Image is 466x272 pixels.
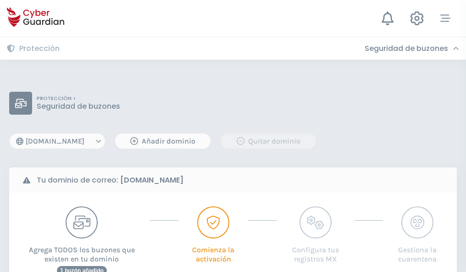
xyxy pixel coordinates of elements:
[122,136,204,147] div: Añadir dominio
[115,133,211,149] button: Añadir dominio
[365,44,459,53] div: Seguridad de buzones
[286,239,345,264] p: Configura tus registros MX
[220,133,316,149] button: Quitar dominio
[392,239,443,264] p: Gestiona la cuarentena
[227,136,309,147] div: Quitar dominio
[23,239,141,264] p: Agrega TODOS los buzones que existen en tu dominio
[120,175,183,185] strong: [DOMAIN_NAME]
[392,206,443,264] button: Gestiona la cuarentena
[19,44,60,53] h3: Protección
[286,206,345,264] button: Configura tus registros MX
[365,44,448,53] h3: Seguridad de buzones
[188,206,239,264] button: Comienza la activación
[37,95,120,102] p: PROTECCIÓN >
[37,102,120,111] p: Seguridad de buzones
[37,175,183,186] b: Tu dominio de correo:
[188,239,239,264] p: Comienza la activación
